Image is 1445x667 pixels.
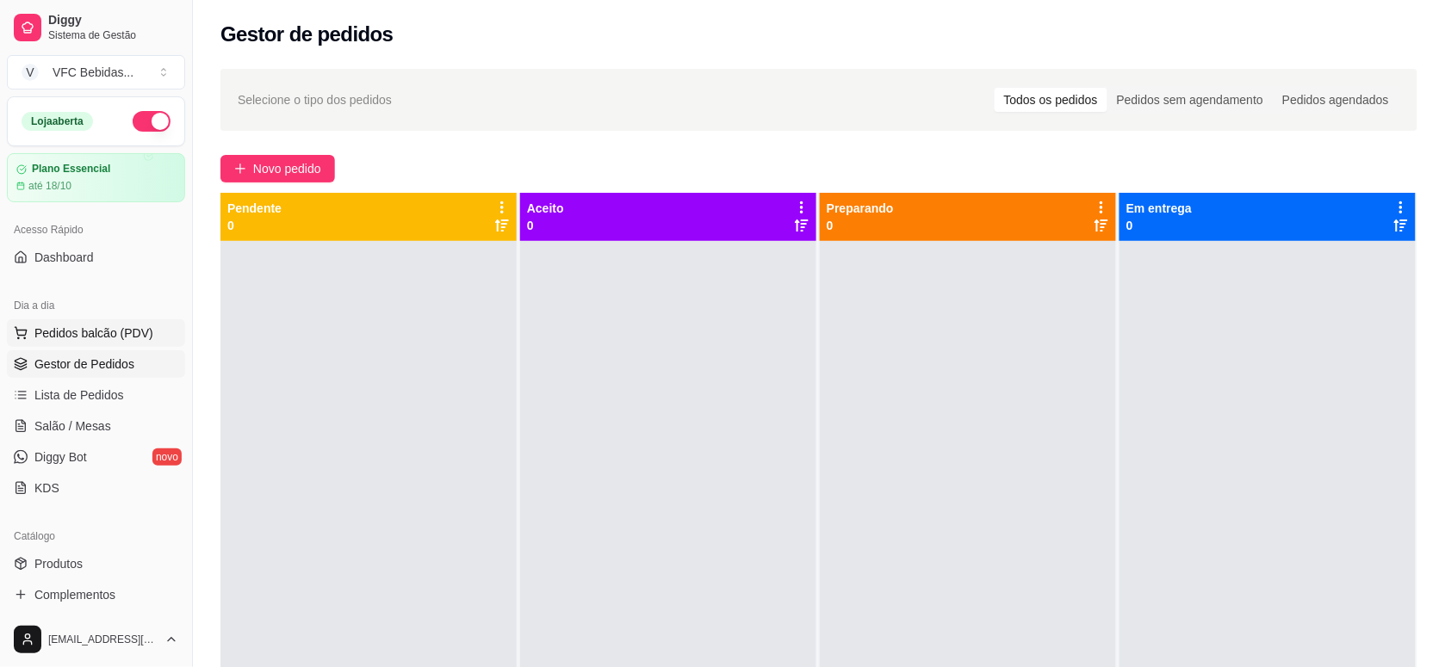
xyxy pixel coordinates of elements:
[238,90,392,109] span: Selecione o tipo dos pedidos
[227,217,282,234] p: 0
[1126,200,1192,217] p: Em entrega
[1126,217,1192,234] p: 0
[7,319,185,347] button: Pedidos balcão (PDV)
[7,581,185,608] a: Complementos
[7,244,185,271] a: Dashboard
[7,7,185,48] a: DiggySistema de Gestão
[34,249,94,266] span: Dashboard
[1273,88,1398,112] div: Pedidos agendados
[34,355,134,373] span: Gestor de Pedidos
[827,200,894,217] p: Preparando
[7,216,185,244] div: Acesso Rápido
[22,64,39,81] span: V
[527,217,564,234] p: 0
[34,479,59,497] span: KDS
[48,633,158,646] span: [EMAIL_ADDRESS][DOMAIN_NAME]
[527,200,564,217] p: Aceito
[220,21,394,48] h2: Gestor de pedidos
[995,88,1107,112] div: Todos os pedidos
[48,28,178,42] span: Sistema de Gestão
[32,163,110,176] article: Plano Essencial
[234,163,246,175] span: plus
[227,200,282,217] p: Pendente
[34,586,115,603] span: Complementos
[7,550,185,577] a: Produtos
[1107,88,1273,112] div: Pedidos sem agendamento
[253,159,321,178] span: Novo pedido
[7,153,185,202] a: Plano Essencialaté 18/10
[220,155,335,182] button: Novo pedido
[53,64,133,81] div: VFC Bebidas ...
[7,619,185,660] button: [EMAIL_ADDRESS][DOMAIN_NAME]
[34,417,111,435] span: Salão / Mesas
[7,350,185,378] a: Gestor de Pedidos
[28,179,71,193] article: até 18/10
[7,474,185,502] a: KDS
[7,412,185,440] a: Salão / Mesas
[133,111,171,132] button: Alterar Status
[22,112,93,131] div: Loja aberta
[7,292,185,319] div: Dia a dia
[34,448,87,466] span: Diggy Bot
[7,522,185,550] div: Catálogo
[48,13,178,28] span: Diggy
[34,386,124,404] span: Lista de Pedidos
[7,381,185,409] a: Lista de Pedidos
[7,55,185,90] button: Select a team
[827,217,894,234] p: 0
[34,555,83,572] span: Produtos
[34,324,153,342] span: Pedidos balcão (PDV)
[7,443,185,471] a: Diggy Botnovo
